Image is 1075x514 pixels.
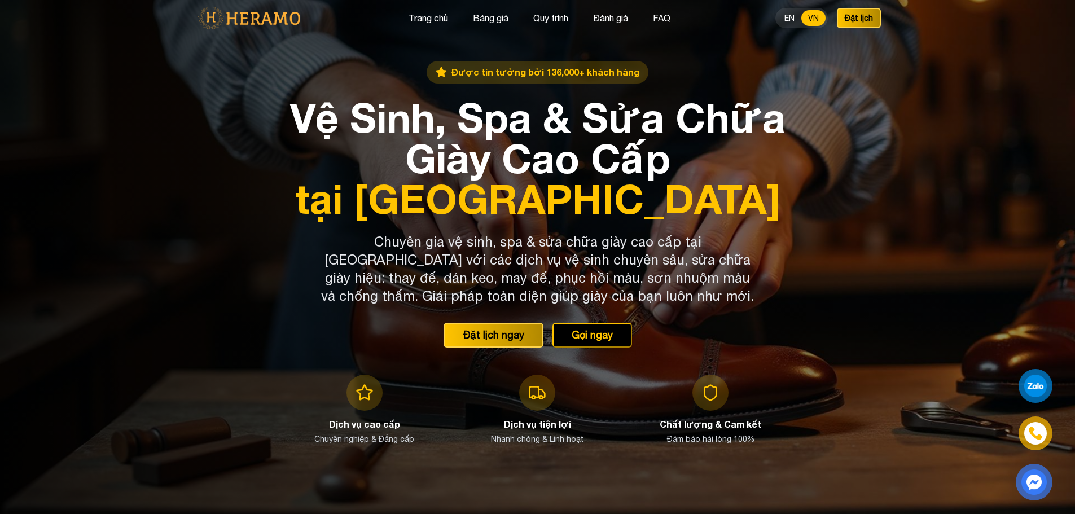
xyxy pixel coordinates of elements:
span: tại [GEOGRAPHIC_DATA] [285,178,791,219]
button: EN [778,10,801,26]
button: Quy trình [530,11,572,25]
p: Nhanh chóng & Linh hoạt [491,433,584,445]
button: Đặt lịch ngay [444,323,543,348]
p: Đảm bảo hài lòng 100% [667,433,754,445]
button: Đánh giá [590,11,631,25]
button: Đặt lịch [837,8,881,28]
button: FAQ [650,11,674,25]
h3: Dịch vụ cao cấp [329,418,400,431]
span: Được tin tưởng bởi 136,000+ khách hàng [451,65,639,79]
p: Chuyên nghiệp & Đẳng cấp [314,433,414,445]
img: logo-with-text.png [195,6,304,30]
h3: Chất lượng & Cam kết [660,418,761,431]
a: phone-icon [1020,418,1051,449]
img: phone-icon [1028,426,1043,441]
p: Chuyên gia vệ sinh, spa & sửa chữa giày cao cấp tại [GEOGRAPHIC_DATA] với các dịch vụ vệ sinh chu... [321,232,754,305]
button: Gọi ngay [552,323,632,348]
h3: Dịch vụ tiện lợi [504,418,571,431]
button: Trang chủ [405,11,451,25]
button: VN [801,10,826,26]
h1: Vệ Sinh, Spa & Sửa Chữa Giày Cao Cấp [285,97,791,219]
button: Bảng giá [470,11,512,25]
